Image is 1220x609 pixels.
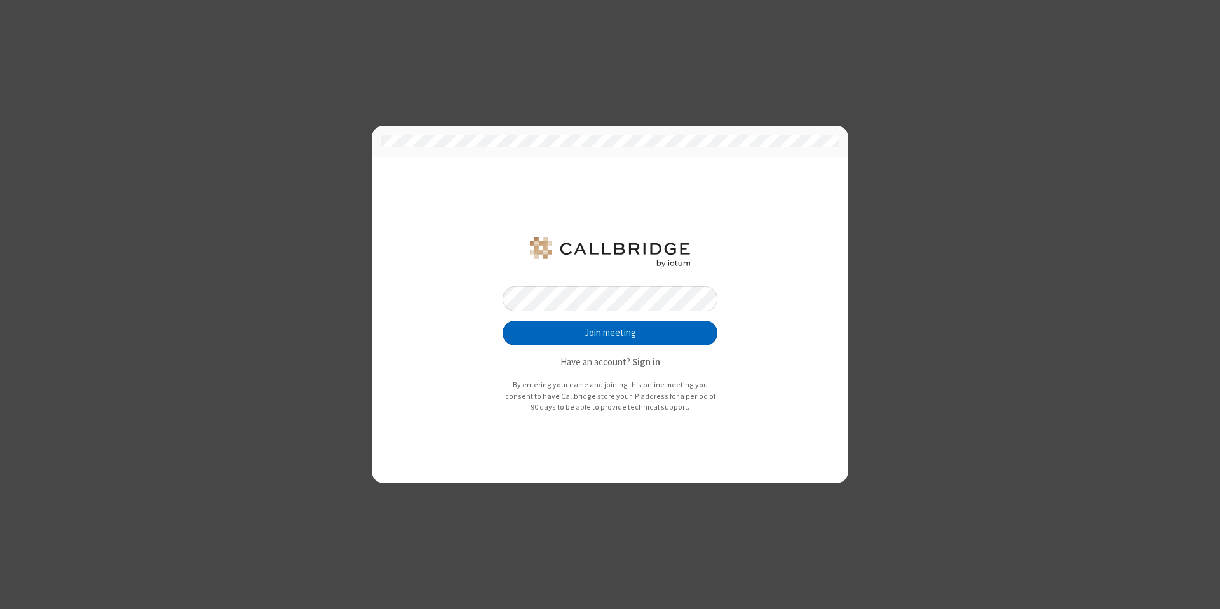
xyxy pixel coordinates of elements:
img: iotum.​ucaas.​tech [527,237,693,267]
strong: Sign in [632,356,660,368]
p: Have an account? [503,355,717,370]
p: By entering your name and joining this online meeting you consent to have Callbridge store your I... [503,379,717,413]
button: Sign in [632,355,660,370]
button: Join meeting [503,321,717,346]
